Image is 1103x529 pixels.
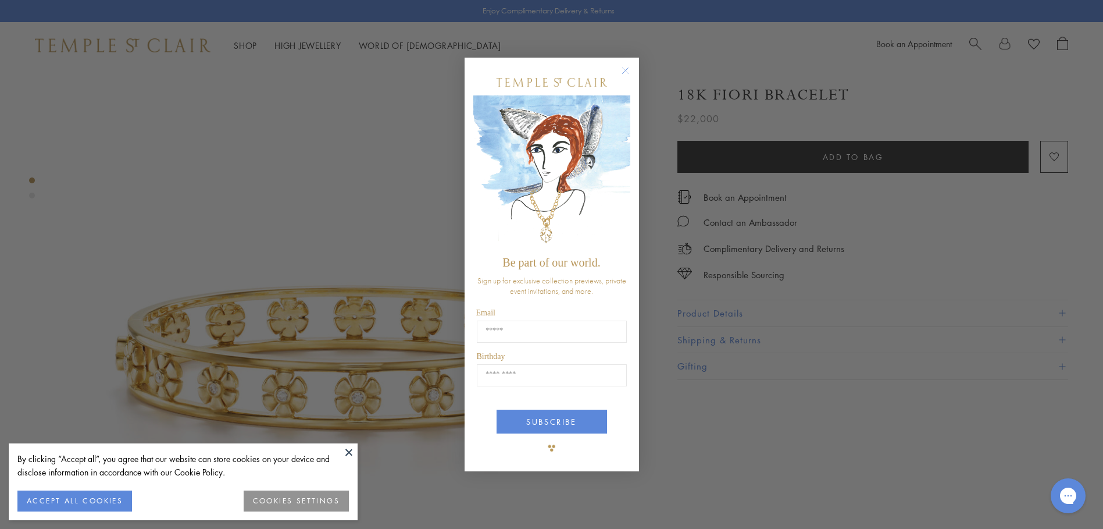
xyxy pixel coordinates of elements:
[17,491,132,512] button: ACCEPT ALL COOKIES
[477,321,627,343] input: Email
[17,452,349,479] div: By clicking “Accept all”, you agree that our website can store cookies on your device and disclos...
[540,436,563,460] img: TSC
[497,78,607,87] img: Temple St. Clair
[1045,474,1091,517] iframe: Gorgias live chat messenger
[244,491,349,512] button: COOKIES SETTINGS
[477,275,626,296] span: Sign up for exclusive collection previews, private event invitations, and more.
[476,308,495,317] span: Email
[502,256,600,269] span: Be part of our world.
[497,410,607,434] button: SUBSCRIBE
[473,95,630,251] img: c4a9eb12-d91a-4d4a-8ee0-386386f4f338.jpeg
[624,69,638,84] button: Close dialog
[477,352,505,361] span: Birthday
